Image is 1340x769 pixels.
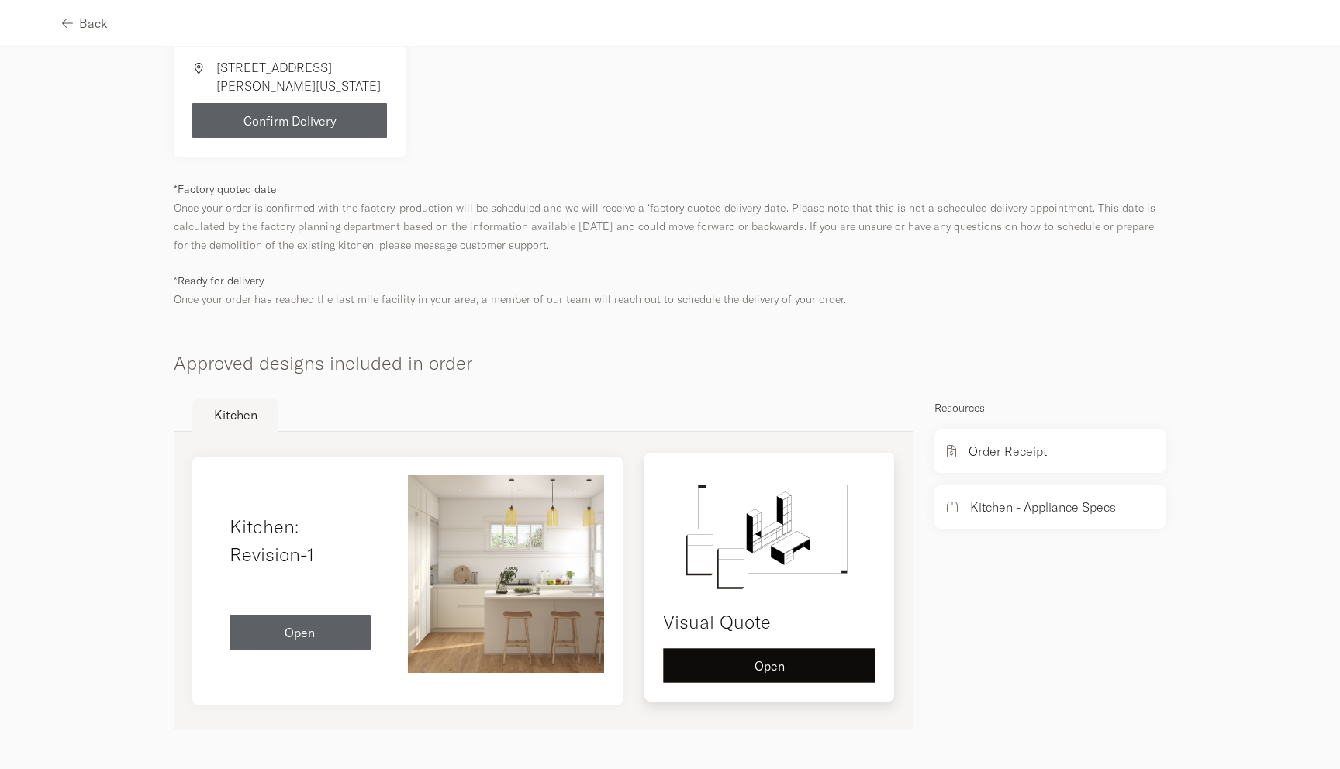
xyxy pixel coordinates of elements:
button: Open [663,648,875,683]
button: Open [230,615,371,650]
p: Kitchen - Appliance Specs [970,498,1116,516]
p: Order Receipt [969,442,1047,460]
span: Open [755,660,785,672]
img: visual-quote.svg [663,471,875,595]
button: Confirm Delivery [192,103,387,138]
p: Once your order has reached the last mile facility in your area, a member of our team will reach ... [174,271,1166,309]
h4: Visual Quote [663,608,875,636]
span: *Ready for delivery [174,274,264,288]
p: [STREET_ADDRESS][PERSON_NAME][US_STATE] [216,58,388,95]
p: Once your order is confirmed with the factory, production will be scheduled and we will receive a... [174,180,1166,254]
span: Back [79,17,108,29]
span: Confirm Delivery [243,115,337,127]
button: Back [62,5,108,40]
img: Thijs-Essens-Kitchen_01_v1%202-8d85.jpg [408,475,605,673]
h4: Approved designs included in order [174,326,1166,377]
span: Open [285,626,315,639]
p: Resources [934,398,1166,417]
h4: Kitchen: Revision-1 [230,512,371,568]
span: *Factory quoted date [174,182,276,196]
button: Kitchen [192,398,278,432]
